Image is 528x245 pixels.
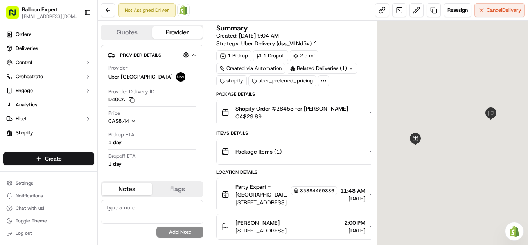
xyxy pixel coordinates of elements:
[216,130,380,136] div: Items Details
[216,32,279,39] span: Created:
[16,180,33,186] span: Settings
[474,3,525,17] button: CancelDelivery
[16,73,43,80] span: Orchestrate
[16,218,47,224] span: Toggle Theme
[16,101,37,108] span: Analytics
[248,75,316,86] div: uber_preferred_pricing
[16,115,27,122] span: Fleet
[340,195,365,202] span: [DATE]
[16,129,33,136] span: Shopify
[217,214,379,239] button: [PERSON_NAME][STREET_ADDRESS]2:00 PM[DATE]
[300,188,334,194] span: 35384459336
[6,130,13,136] img: Shopify logo
[290,50,318,61] div: 2.5 mi
[108,96,135,103] button: D40CA
[152,26,203,39] button: Provider
[3,145,94,158] div: Favorites
[253,50,288,61] div: 1 Dropoff
[239,32,279,39] span: [DATE] 9:04 AM
[344,219,365,227] span: 2:00 PM
[235,105,348,113] span: Shopify Order #28453 for [PERSON_NAME]
[447,7,468,14] span: Reassign
[176,72,185,82] img: uber-new-logo.jpeg
[235,148,282,156] span: Package Items ( 1 )
[179,5,188,15] img: Shopify
[16,59,32,66] span: Control
[217,178,379,211] button: Party Expert - [GEOGRAPHIC_DATA] Store Employee35384459336[STREET_ADDRESS]11:48 AM[DATE]
[235,219,280,227] span: [PERSON_NAME]
[108,118,129,124] span: CA$8.44
[235,113,348,120] span: CA$29.89
[45,155,62,163] span: Create
[22,5,58,13] button: Balloon Expert
[3,190,94,201] button: Notifications
[22,13,78,20] button: [EMAIL_ADDRESS][DOMAIN_NAME]
[217,100,379,125] button: Shopify Order #28453 for [PERSON_NAME]CA$29.89
[3,215,94,226] button: Toggle Theme
[108,48,197,61] button: Provider Details
[152,183,203,195] button: Flags
[216,169,380,175] div: Location Details
[3,113,94,125] button: Fleet
[235,199,337,206] span: [STREET_ADDRESS]
[216,25,248,32] h3: Summary
[108,64,128,72] span: Provider
[16,193,43,199] span: Notifications
[241,39,318,47] a: Uber Delivery (dss_VLNd5v)
[235,183,289,199] span: Party Expert - [GEOGRAPHIC_DATA] Store Employee
[241,39,312,47] span: Uber Delivery (dss_VLNd5v)
[102,183,152,195] button: Notes
[16,205,44,211] span: Chat with us!
[3,84,94,97] button: Engage
[108,131,135,138] span: Pickup ETA
[344,227,365,234] span: [DATE]
[3,70,94,83] button: Orchestrate
[287,63,357,74] div: Related Deliveries (1)
[177,4,190,16] a: Shopify
[108,73,173,80] span: Uber [GEOGRAPHIC_DATA]
[340,187,365,195] span: 11:48 AM
[16,87,33,94] span: Engage
[16,45,38,52] span: Deliveries
[216,63,285,74] a: Created via Automation
[3,152,94,165] button: Create
[444,3,471,17] button: Reassign
[16,31,31,38] span: Orders
[3,56,94,69] button: Control
[108,118,177,125] button: CA$8.44
[3,203,94,214] button: Chat with us!
[108,161,122,168] div: 1 day
[216,39,318,47] div: Strategy:
[108,153,136,160] span: Dropoff ETA
[3,178,94,189] button: Settings
[3,42,94,55] a: Deliveries
[216,50,251,61] div: 1 Pickup
[108,110,120,117] span: Price
[217,139,379,164] button: Package Items (1)
[16,230,32,236] span: Log out
[3,3,81,22] button: Balloon Expert[EMAIL_ADDRESS][DOMAIN_NAME]
[108,139,122,146] div: 1 day
[235,227,287,234] span: [STREET_ADDRESS]
[3,28,94,41] a: Orders
[487,7,521,14] span: Cancel Delivery
[120,52,161,58] span: Provider Details
[102,26,152,39] button: Quotes
[216,75,247,86] div: shopify
[3,98,94,111] a: Analytics
[3,127,94,139] a: Shopify
[3,228,94,239] button: Log out
[216,91,380,97] div: Package Details
[108,88,154,95] span: Provider Delivery ID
